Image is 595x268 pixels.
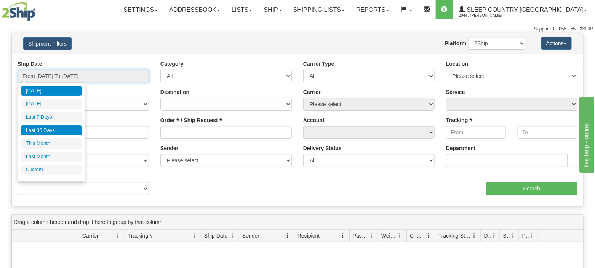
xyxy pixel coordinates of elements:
[160,60,184,68] label: Category
[2,2,35,21] img: logo2044.jpg
[112,229,125,242] a: Carrier filter column settings
[188,229,201,242] a: Tracking # filter column settings
[303,88,321,96] label: Carrier
[468,229,481,242] a: Tracking Status filter column settings
[446,88,465,96] label: Service
[393,229,406,242] a: Weight filter column settings
[381,232,397,239] span: Weight
[128,232,153,239] span: Tracking #
[422,229,435,242] a: Charge filter column settings
[522,232,529,239] span: Pickup Status
[163,0,226,19] a: Addressbook
[350,0,395,19] a: Reports
[445,40,467,47] label: Platform
[160,116,222,124] label: Order # / Ship Request #
[204,232,227,239] span: Ship Date
[226,0,258,19] a: Lists
[82,232,99,239] span: Carrier
[6,5,70,14] div: live help - online
[577,95,594,173] iframe: chat widget
[503,232,510,239] span: Shipment Issues
[258,0,287,19] a: Ship
[506,229,519,242] a: Shipment Issues filter column settings
[410,232,426,239] span: Charge
[21,138,82,149] li: This Month
[336,229,349,242] a: Recipient filter column settings
[21,112,82,122] li: Last 7 Days
[541,37,572,50] button: Actions
[484,232,491,239] span: Delivery Status
[160,88,189,96] label: Destination
[453,0,593,19] a: Sleep Country [GEOGRAPHIC_DATA] 2044 / [PERSON_NAME]
[446,116,472,124] label: Tracking #
[242,232,259,239] span: Sender
[288,0,350,19] a: Shipping lists
[297,232,320,239] span: Recipient
[12,215,583,230] div: grid grouping header
[487,229,500,242] a: Delivery Status filter column settings
[160,144,178,152] label: Sender
[438,232,472,239] span: Tracking Status
[303,60,334,68] label: Carrier Type
[446,144,476,152] label: Department
[303,144,342,152] label: Delivery Status
[459,12,516,19] span: 2044 / [PERSON_NAME]
[21,165,82,175] li: Custom
[281,229,294,242] a: Sender filter column settings
[353,232,369,239] span: Packages
[21,152,82,162] li: Last Month
[21,99,82,109] li: [DATE]
[465,6,583,13] span: Sleep Country [GEOGRAPHIC_DATA]
[365,229,378,242] a: Packages filter column settings
[525,229,538,242] a: Pickup Status filter column settings
[2,26,593,32] div: Support: 1 - 855 - 55 - 2SHIP
[303,116,325,124] label: Account
[518,126,578,139] input: To
[21,125,82,136] li: Last 30 Days
[18,60,42,68] label: Ship Date
[226,229,239,242] a: Ship Date filter column settings
[23,37,72,50] button: Shipment Filters
[21,86,82,96] li: [DATE]
[446,126,506,139] input: From
[446,60,468,68] label: Location
[118,0,163,19] a: Settings
[486,182,577,195] input: Search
